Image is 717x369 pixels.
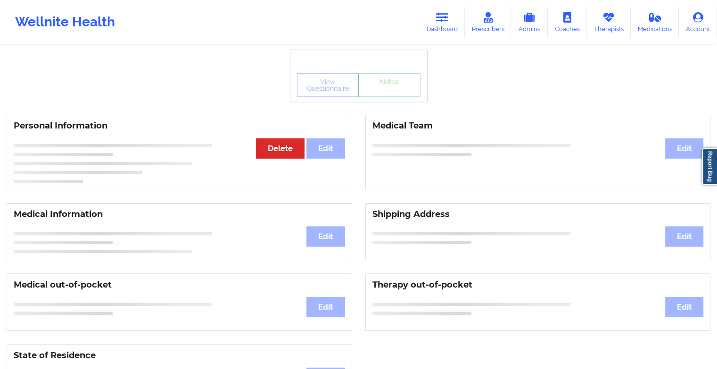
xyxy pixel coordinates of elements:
[372,120,704,131] h3: Medical Team
[14,280,345,290] h3: Medical out-of-pocket
[702,148,717,185] a: Report Bug
[256,138,305,159] button: Delete
[14,350,345,361] h3: State of Residence
[372,280,704,290] h3: Therapy out-of-pocket
[631,7,679,38] a: Medications
[511,7,548,38] a: Admins
[465,7,511,38] a: Prescribers
[14,209,345,220] h3: Medical Information
[420,7,465,38] a: Dashboard
[14,120,345,131] h3: Personal Information
[679,7,717,38] a: Account
[372,209,704,220] h3: Shipping Address
[587,7,631,38] a: Therapists
[548,7,587,38] a: Coaches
